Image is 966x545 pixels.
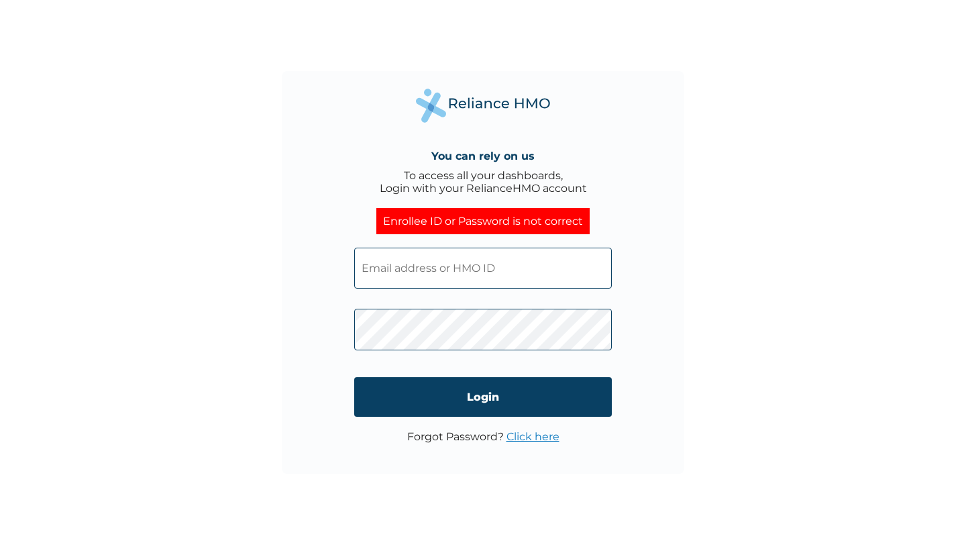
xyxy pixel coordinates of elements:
input: Login [354,377,612,417]
p: Forgot Password? [407,430,559,443]
h4: You can rely on us [431,150,535,162]
img: Reliance Health's Logo [416,89,550,123]
input: Email address or HMO ID [354,248,612,289]
div: Enrollee ID or Password is not correct [376,208,590,234]
a: Click here [506,430,559,443]
div: To access all your dashboards, Login with your RelianceHMO account [380,169,587,195]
